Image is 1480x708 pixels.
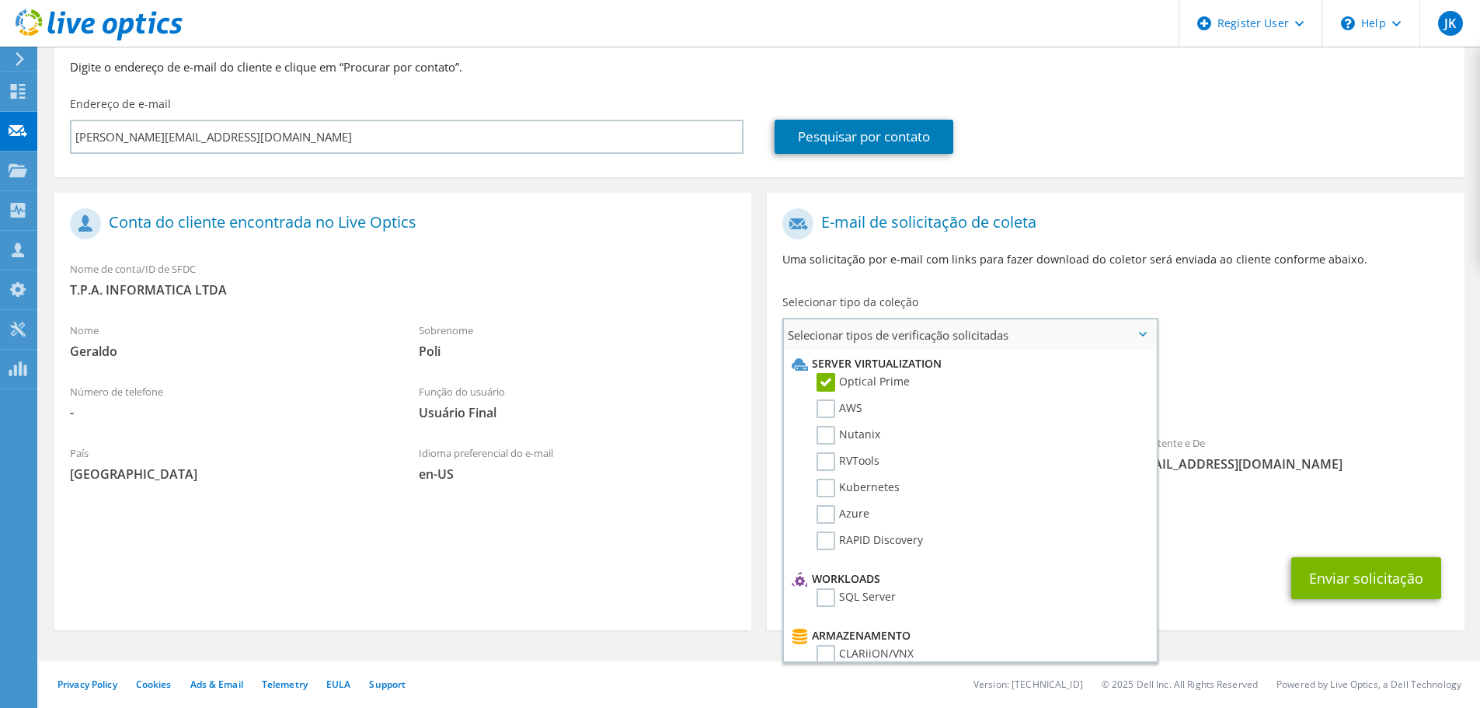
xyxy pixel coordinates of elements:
[70,404,388,421] span: -
[817,426,880,445] label: Nutanix
[767,427,1116,480] div: Para
[782,251,1448,268] p: Uma solicitação por e-mail com links para fazer download do coletor será enviada ao cliente confo...
[767,488,1464,542] div: CC e Responder para
[817,505,869,524] label: Azure
[1102,678,1258,691] li: © 2025 Dell Inc. All Rights Reserved
[817,532,923,550] label: RAPID Discovery
[817,452,879,471] label: RVTools
[190,678,243,691] a: Ads & Email
[782,295,918,310] label: Selecionar tipo da coleção
[1116,427,1464,480] div: Remetente e De
[1276,678,1461,691] li: Powered by Live Optics, a Dell Technology
[70,281,736,298] span: T.P.A. INFORMATICA LTDA
[817,479,900,497] label: Kubernetes
[369,678,406,691] a: Support
[788,626,1148,645] li: Armazenamento
[70,466,388,483] span: [GEOGRAPHIC_DATA]
[262,678,308,691] a: Telemetry
[782,208,1440,239] h1: E-mail de solicitação de coleta
[419,343,737,360] span: Poli
[70,96,171,112] label: Endereço de e-mail
[54,253,751,306] div: Nome de conta/ID de SFDC
[788,354,1148,373] li: Server Virtualization
[1131,455,1449,473] span: [EMAIL_ADDRESS][DOMAIN_NAME]
[136,678,172,691] a: Cookies
[1341,16,1355,30] svg: \n
[70,343,388,360] span: Geraldo
[817,588,896,607] label: SQL Server
[817,645,914,664] label: CLARiiON/VNX
[57,678,117,691] a: Privacy Policy
[419,466,737,483] span: en-US
[775,120,953,154] a: Pesquisar por contato
[817,373,910,392] label: Optical Prime
[54,437,403,490] div: País
[70,208,728,239] h1: Conta do cliente encontrada no Live Optics
[817,399,862,418] label: AWS
[403,437,752,490] div: Idioma preferencial do e-mail
[54,375,403,429] div: Número de telefone
[788,570,1148,588] li: Workloads
[54,314,403,368] div: Nome
[1291,557,1441,599] button: Enviar solicitação
[767,357,1464,419] div: Coleções solicitadas
[419,404,737,421] span: Usuário Final
[403,314,752,368] div: Sobrenome
[784,319,1156,351] span: Selecionar tipos de verificação solicitadas
[70,58,1449,75] h3: Digite o endereço de e-mail do cliente e clique em “Procurar por contato”.
[403,375,752,429] div: Função do usuário
[973,678,1083,691] li: Version: [TECHNICAL_ID]
[326,678,350,691] a: EULA
[1438,11,1463,36] span: JK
